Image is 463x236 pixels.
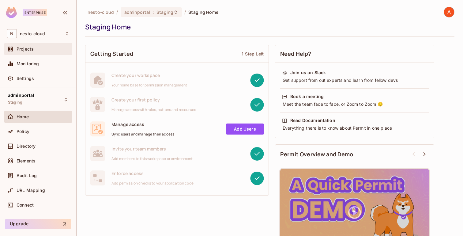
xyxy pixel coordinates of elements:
span: Your home base for permission management [111,83,187,88]
img: SReyMgAAAABJRU5ErkJggg== [6,7,17,18]
span: N [7,29,17,38]
div: Get support from out experts and learn from fellow devs [282,77,427,83]
div: Staging Home [85,22,451,32]
div: 1 Step Left [242,51,264,57]
div: Enterprise [23,9,47,16]
span: Home [17,114,29,119]
span: Manage access with roles, actions and resources [111,107,196,112]
div: Join us on Slack [290,70,326,76]
span: Invite your team members [111,146,193,152]
span: Staging [8,100,22,105]
span: Add permission checks to your application code [111,181,194,186]
span: Manage access [111,121,174,127]
li: / [116,9,118,15]
span: Staging Home [188,9,218,15]
span: Projects [17,47,34,51]
span: adminportal [124,9,150,15]
span: : [152,10,154,15]
span: Getting Started [90,50,133,58]
span: URL Mapping [17,188,45,193]
span: adminportal [8,93,34,98]
span: Directory [17,144,36,149]
button: Upgrade [5,219,71,229]
a: Add Users [226,124,264,135]
span: Policy [17,129,29,134]
div: Book a meeting [290,93,324,100]
div: Read Documentation [290,117,335,124]
div: Everything there is to know about Permit in one place [282,125,427,131]
span: Add members to this workspace or environment [111,156,193,161]
div: Meet the team face to face, or Zoom to Zoom 😉 [282,101,427,107]
span: Audit Log [17,173,37,178]
li: / [184,9,186,15]
span: Permit Overview and Demo [280,150,353,158]
span: Create your first policy [111,97,196,103]
span: Monitoring [17,61,39,66]
span: Create your workspace [111,72,187,78]
span: Enforce access [111,170,194,176]
span: Need Help? [280,50,311,58]
span: Workspace: nesto-cloud [20,31,45,36]
span: Staging [156,9,173,15]
span: the active workspace [88,9,114,15]
span: Connect [17,203,34,207]
span: Elements [17,158,36,163]
span: Sync users and manage their access [111,132,174,137]
img: Adel Ati [444,7,454,17]
span: Settings [17,76,34,81]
